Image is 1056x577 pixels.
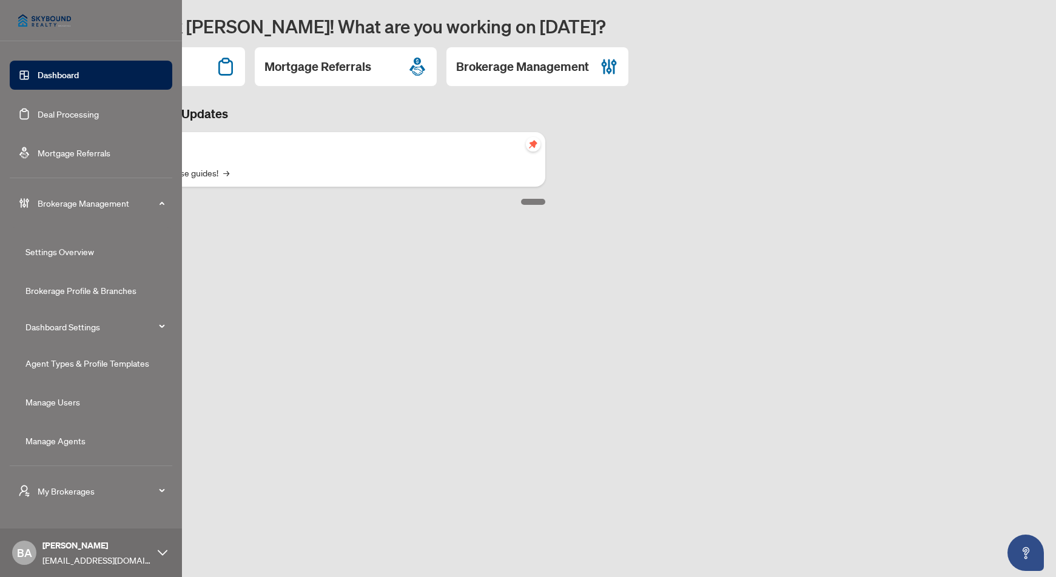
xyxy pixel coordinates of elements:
[17,544,32,561] span: BA
[18,485,30,497] span: user-switch
[38,70,79,81] a: Dashboard
[25,285,136,296] a: Brokerage Profile & Branches
[38,147,110,158] a: Mortgage Referrals
[63,15,1041,38] h1: Welcome back [PERSON_NAME]! What are you working on [DATE]?
[25,435,86,446] a: Manage Agents
[38,196,164,210] span: Brokerage Management
[526,137,540,152] span: pushpin
[456,58,589,75] h2: Brokerage Management
[25,358,149,369] a: Agent Types & Profile Templates
[223,166,229,179] span: →
[38,108,99,119] a: Deal Processing
[42,539,152,552] span: [PERSON_NAME]
[1007,535,1044,571] button: Open asap
[127,139,536,153] p: Self-Help
[63,105,545,122] h3: Brokerage & Industry Updates
[264,58,371,75] h2: Mortgage Referrals
[25,321,100,332] a: Dashboard Settings
[25,246,94,257] a: Settings Overview
[10,6,79,35] img: logo
[38,484,164,498] span: My Brokerages
[42,553,152,567] span: [EMAIL_ADDRESS][DOMAIN_NAME]
[25,396,80,407] a: Manage Users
